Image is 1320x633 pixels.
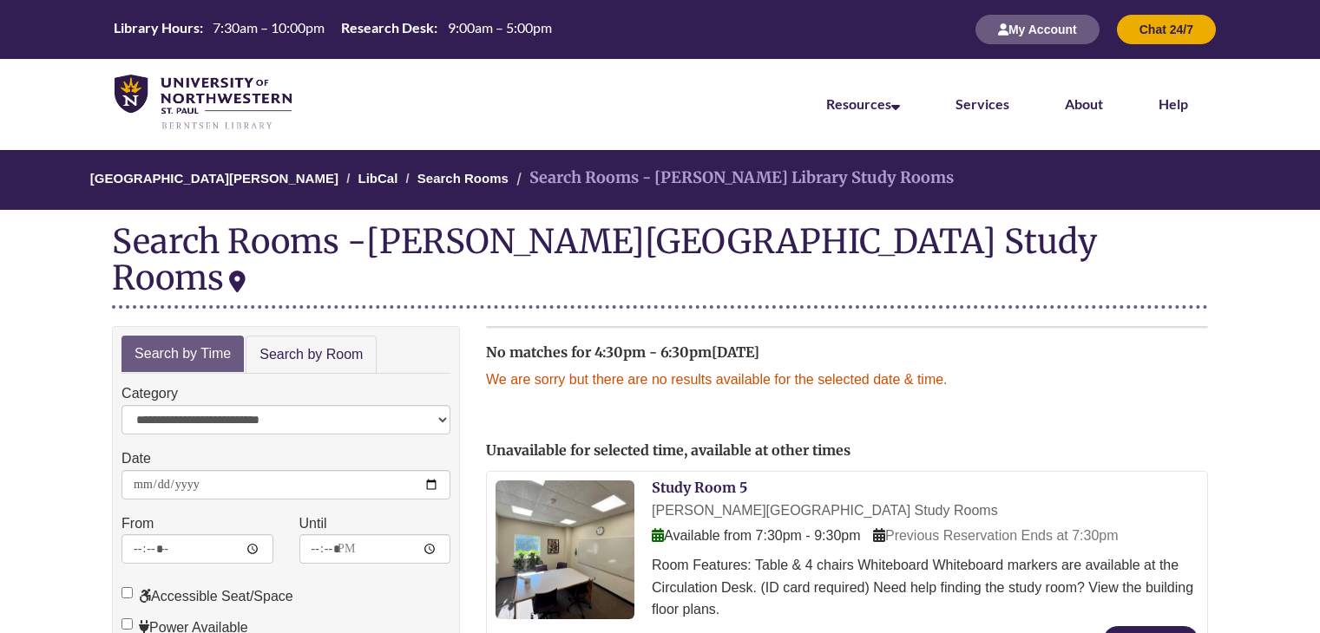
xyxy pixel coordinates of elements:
[112,223,1208,308] div: Search Rooms -
[652,479,747,496] a: Study Room 5
[121,618,133,630] input: Power Available
[1117,22,1216,36] a: Chat 24/7
[652,554,1199,621] div: Room Features: Table & 4 chairs Whiteboard Whiteboard markers are available at the Circulation De...
[213,19,325,36] span: 7:30am – 10:00pm
[107,18,558,41] a: Hours Today
[121,585,293,608] label: Accessible Seat/Space
[112,220,1097,298] div: [PERSON_NAME][GEOGRAPHIC_DATA] Study Rooms
[334,18,440,37] th: Research Desk:
[121,512,154,535] label: From
[107,18,206,37] th: Library Hours:
[486,369,1208,391] p: We are sorry but there are no results available for the selected date & time.
[112,150,1208,210] nav: Breadcrumb
[486,345,1208,361] h2: No matches for 4:30pm - 6:30pm[DATE]
[1117,15,1216,44] button: Chat 24/7
[826,95,900,112] a: Resources
[107,18,558,39] table: Hours Today
[873,528,1119,543] span: Previous Reservation Ends at 7:30pm
[652,499,1199,522] div: [PERSON_NAME][GEOGRAPHIC_DATA] Study Rooms
[121,447,151,470] label: Date
[1159,95,1188,112] a: Help
[512,166,954,191] li: Search Rooms - [PERSON_NAME] Library Study Rooms
[90,171,338,186] a: [GEOGRAPHIC_DATA][PERSON_NAME]
[975,15,1100,44] button: My Account
[358,171,397,186] a: LibCal
[448,19,552,36] span: 9:00am – 5:00pm
[496,480,634,619] img: Study Room 5
[299,512,327,535] label: Until
[121,336,244,373] a: Search by Time
[652,528,860,543] span: Available from 7:30pm - 9:30pm
[975,22,1100,36] a: My Account
[956,95,1009,112] a: Services
[115,75,292,131] img: UNWSP Library Logo
[486,443,1208,459] h2: Unavailable for selected time, available at other times
[246,336,377,375] a: Search by Room
[121,587,133,598] input: Accessible Seat/Space
[417,171,509,186] a: Search Rooms
[1065,95,1103,112] a: About
[121,382,178,405] label: Category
